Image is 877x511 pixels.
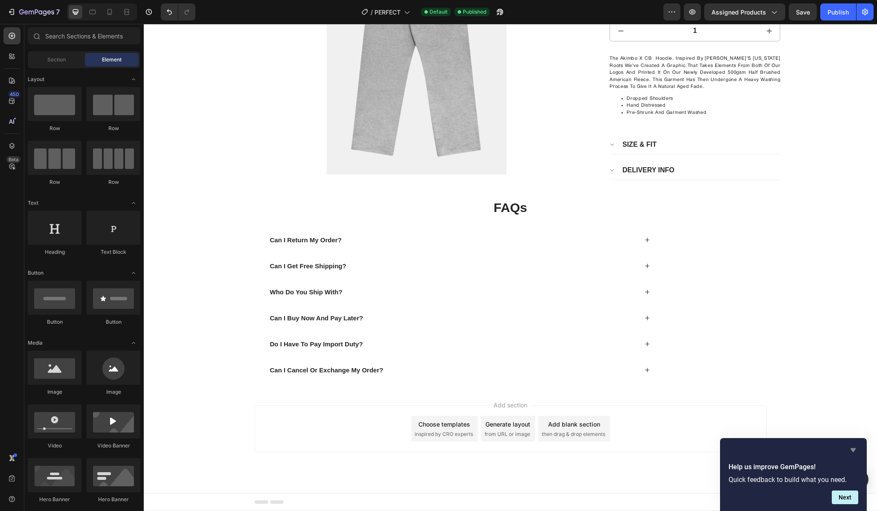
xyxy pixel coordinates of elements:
[832,491,858,504] button: Next question
[87,318,140,326] div: Button
[28,269,44,277] span: Button
[430,8,447,16] span: Default
[28,178,81,186] div: Row
[271,406,329,414] span: inspired by CRO experts
[127,336,140,350] span: Toggle open
[87,442,140,450] div: Video Banner
[102,56,122,64] span: Element
[28,442,81,450] div: Video
[789,3,817,20] button: Save
[126,213,198,219] p: Can I Return My Order?
[729,462,858,472] h2: Help us improve GemPages!
[479,116,513,125] p: Size & fit
[28,496,81,503] div: Hero Banner
[56,7,60,17] p: 7
[87,248,140,256] div: Text Block
[28,125,81,132] div: Row
[3,3,64,20] button: 7
[483,85,636,92] li: Pre-shrunk and garment washed
[275,396,326,405] div: Choose templates
[126,317,219,323] p: Do I Have To Pay Import Duty?
[342,396,386,405] div: Generate layout
[8,91,20,98] div: 450
[848,445,858,455] button: Hide survey
[28,318,81,326] div: Button
[483,71,636,78] li: Dropped shoulders
[375,8,401,17] span: PERFECT
[28,27,140,44] input: Search Sections & Elements
[28,339,43,347] span: Media
[87,178,140,186] div: Row
[161,3,195,20] div: Undo/Redo
[127,266,140,280] span: Toggle open
[47,56,66,64] span: Section
[346,377,387,386] span: Add section
[796,9,810,16] span: Save
[87,496,140,503] div: Hero Banner
[828,8,849,17] div: Publish
[144,24,877,511] iframe: Design area
[404,396,456,405] div: Add blank section
[479,142,531,151] p: DELIVERY INFO
[820,3,856,20] button: Publish
[87,125,140,132] div: Row
[371,8,373,17] span: /
[126,239,203,245] p: Can I Get Free Shipping?
[483,78,636,85] li: Hand distressed
[28,75,44,83] span: Layout
[341,406,386,414] span: from URL or image
[28,199,38,207] span: Text
[126,291,220,297] p: Can I Buy Now And Pay Later?
[6,156,20,163] div: Beta
[398,406,462,414] span: then drag & drop elements
[87,388,140,396] div: Image
[463,8,486,16] span: Published
[127,73,140,86] span: Toggle open
[466,32,636,65] p: The Akimbo x CB hoodie. Inspired by [PERSON_NAME]’s [US_STATE] roots we’ve created a graphic that...
[729,445,858,504] div: Help us improve GemPages!
[711,8,766,17] span: Assigned Products
[28,248,81,256] div: Heading
[127,196,140,210] span: Toggle open
[28,388,81,396] div: Image
[126,265,199,271] p: Who Do You Ship With?
[729,476,858,484] p: Quick feedback to build what you need.
[111,174,623,193] h2: FAQs
[126,343,240,349] p: Can I Cancel Or Exchange My Order?
[704,3,785,20] button: Assigned Products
